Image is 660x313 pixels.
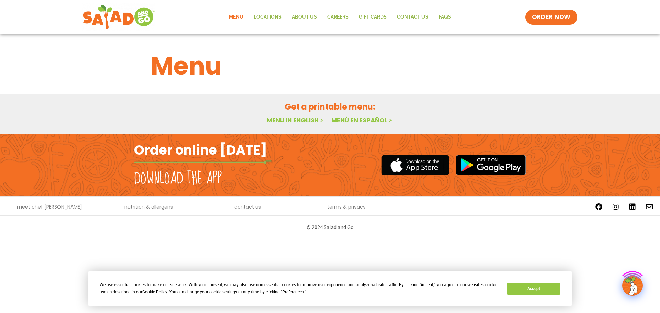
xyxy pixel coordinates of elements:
a: About Us [287,9,322,25]
h2: Order online [DATE] [134,142,267,158]
h2: Get a printable menu: [151,101,509,113]
a: FAQs [433,9,456,25]
a: nutrition & allergens [124,204,173,209]
div: We use essential cookies to make our site work. With your consent, we may also use non-essential ... [100,281,499,296]
a: terms & privacy [327,204,366,209]
a: Locations [249,9,287,25]
a: ORDER NOW [525,10,577,25]
a: Menu [224,9,249,25]
h2: Download the app [134,169,222,188]
p: © 2024 Salad and Go [137,223,522,232]
a: contact us [234,204,261,209]
a: GIFT CARDS [354,9,392,25]
nav: Menu [224,9,456,25]
a: meet chef [PERSON_NAME] [17,204,82,209]
img: fork [134,160,272,164]
img: new-SAG-logo-768×292 [82,3,155,31]
div: Cookie Consent Prompt [88,271,572,306]
a: Careers [322,9,354,25]
button: Accept [507,283,560,295]
span: ORDER NOW [532,13,571,21]
h1: Menu [151,47,509,85]
a: Menú en español [331,116,393,124]
a: Menu in English [267,116,324,124]
span: Cookie Policy [142,290,167,294]
span: Preferences [282,290,304,294]
img: appstore [381,154,449,176]
a: Contact Us [392,9,433,25]
img: google_play [456,155,526,175]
